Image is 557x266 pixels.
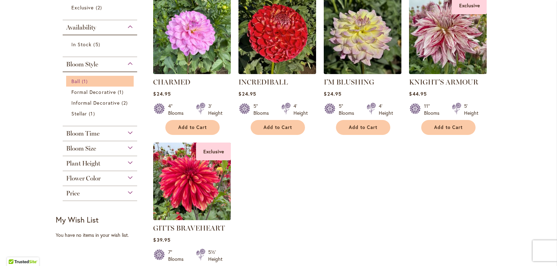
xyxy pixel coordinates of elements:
span: Flower Color [66,175,101,182]
span: $24.95 [324,90,341,97]
div: 5" Blooms [253,103,273,116]
button: Add to Cart [251,120,305,135]
div: 5½' Height [208,249,222,263]
span: In Stock [71,41,92,48]
span: Bloom Time [66,130,100,137]
span: 2 [121,99,130,106]
button: Add to Cart [165,120,220,135]
strong: My Wish List [56,215,99,225]
a: In Stock 5 [71,41,130,48]
a: KNIGHT'S ARMOUR [409,78,478,86]
span: Bloom Size [66,145,96,152]
span: Informal Decorative [71,99,120,106]
a: Formal Decorative 1 [71,88,130,96]
span: 5 [93,41,102,48]
span: 1 [89,110,96,117]
span: Plant Height [66,160,100,167]
div: 5' Height [464,103,478,116]
a: KNIGHT'S ARMOUR Exclusive [409,69,487,75]
span: Stellar [71,110,87,117]
a: CHARMED [153,69,231,75]
a: GITTS BRAVEHEART [153,224,225,232]
span: $44.95 [409,90,426,97]
span: Bloom Style [66,61,98,68]
span: Price [66,190,80,197]
span: Formal Decorative [71,89,116,95]
a: CHARMED [153,78,190,86]
span: Ball [71,78,80,84]
span: 1 [118,88,125,96]
span: Availability [66,24,96,31]
a: Ball 1 [71,78,130,85]
div: 11" Blooms [424,103,444,116]
span: 1 [82,78,89,85]
div: You have no items in your wish list. [56,232,149,239]
span: $39.95 [153,236,170,243]
a: INCREDIBALL [238,78,288,86]
span: Exclusive [71,4,94,11]
div: 4' Height [379,103,393,116]
div: 4" Blooms [168,103,188,116]
iframe: Launch Accessibility Center [5,241,25,261]
a: I’M BLUSHING [324,78,374,86]
img: GITTS BRAVEHEART [153,143,231,220]
div: 5" Blooms [339,103,358,116]
span: Add to Cart [264,124,292,130]
div: 4' Height [293,103,308,116]
a: Exclusive [71,4,130,11]
span: $24.95 [153,90,171,97]
a: Informal Decorative 2 [71,99,130,106]
button: Add to Cart [336,120,390,135]
a: Incrediball [238,69,316,75]
div: Exclusive [196,143,231,160]
span: 2 [96,4,104,11]
a: Stellar 1 [71,110,130,117]
a: I’M BLUSHING [324,69,401,75]
span: Add to Cart [434,124,463,130]
div: 7" Blooms [168,249,188,263]
a: GITTS BRAVEHEART Exclusive [153,215,231,221]
div: 3' Height [208,103,222,116]
span: Add to Cart [178,124,207,130]
span: Add to Cart [349,124,377,130]
span: $24.95 [238,90,256,97]
button: Add to Cart [421,120,476,135]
